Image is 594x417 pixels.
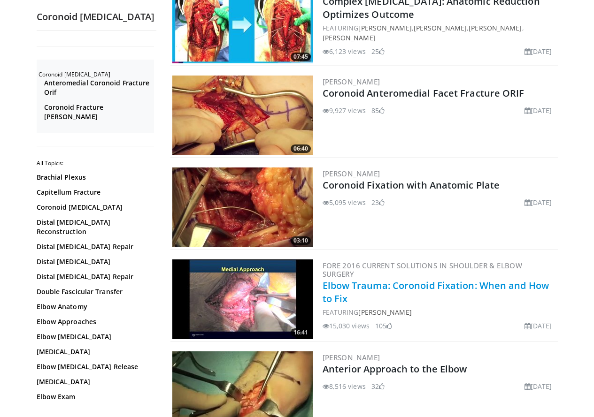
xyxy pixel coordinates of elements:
span: 06:40 [291,144,311,153]
li: 9,927 views [323,106,366,115]
li: 105 [375,321,392,331]
li: 15,030 views [323,321,370,331]
li: 32 [371,381,385,391]
span: 07:45 [291,53,311,61]
a: Anterior Approach to the Elbow [323,363,467,375]
a: [PERSON_NAME] [323,77,380,86]
a: Distal [MEDICAL_DATA] [37,257,152,266]
a: Coronoid Fracture [PERSON_NAME] [44,103,152,121]
li: [DATE] [525,381,552,391]
a: [PERSON_NAME] [323,353,380,362]
li: 25 [371,46,385,56]
h2: Coronoid [MEDICAL_DATA] [37,11,156,23]
div: FEATURING [323,307,556,317]
li: 85 [371,106,385,115]
span: 03:10 [291,236,311,245]
a: [MEDICAL_DATA] [37,377,152,387]
a: FORE 2016 Current Solutions in Shoulder & Elbow Surgery [323,261,523,279]
a: [PERSON_NAME] [469,23,522,32]
img: 0d26af03-2039-465e-9b8a-741802ffcb3a.300x170_q85_crop-smart_upscale.jpg [172,167,313,247]
a: Distal [MEDICAL_DATA] Repair [37,272,152,281]
a: Brachial Plexus [37,173,152,182]
li: [DATE] [525,46,552,56]
a: [PERSON_NAME] [323,33,376,42]
h2: Coronoid [MEDICAL_DATA] [39,71,154,78]
a: [PERSON_NAME] [358,308,411,317]
a: Elbow [MEDICAL_DATA] [37,332,152,341]
li: [DATE] [525,321,552,331]
a: Distal [MEDICAL_DATA] Reconstruction [37,218,152,236]
img: c335927e-30dc-44db-8b57-1374d2f6c350.300x170_q85_crop-smart_upscale.jpg [172,259,313,339]
a: Coronoid Fixation with Anatomic Plate [323,179,500,191]
a: Coronoid Anteromedial Facet Fracture ORIF [323,87,525,99]
a: [MEDICAL_DATA] [37,407,152,417]
li: [DATE] [525,106,552,115]
span: 16:41 [291,328,311,337]
a: [PERSON_NAME] [323,169,380,178]
a: Distal [MEDICAL_DATA] Repair [37,242,152,251]
a: Coronoid [MEDICAL_DATA] [37,203,152,212]
a: Elbow Anatomy [37,302,152,311]
img: 3e69eb67-b6e0-466a-a2c7-781873c595a0.300x170_q85_crop-smart_upscale.jpg [172,76,313,155]
a: 16:41 [172,259,313,339]
h2: All Topics: [37,159,154,167]
a: Capitellum Fracture [37,188,152,197]
li: 23 [371,197,385,207]
a: 03:10 [172,167,313,247]
a: 06:40 [172,76,313,155]
a: [PERSON_NAME] [414,23,467,32]
a: Elbow [MEDICAL_DATA] Release [37,362,152,372]
div: FEATURING , , , [323,23,556,43]
li: 8,516 views [323,381,366,391]
a: [PERSON_NAME] [358,23,411,32]
li: [DATE] [525,197,552,207]
a: Anteromedial Coronoid Fracture Orif [44,78,152,97]
a: Elbow Exam [37,392,152,402]
a: Elbow Approaches [37,317,152,326]
li: 5,095 views [323,197,366,207]
li: 6,123 views [323,46,366,56]
a: Double Fascicular Transfer [37,287,152,296]
a: [MEDICAL_DATA] [37,347,152,356]
a: Elbow Trauma: Coronoid Fixation: When and How to Fix [323,279,549,305]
